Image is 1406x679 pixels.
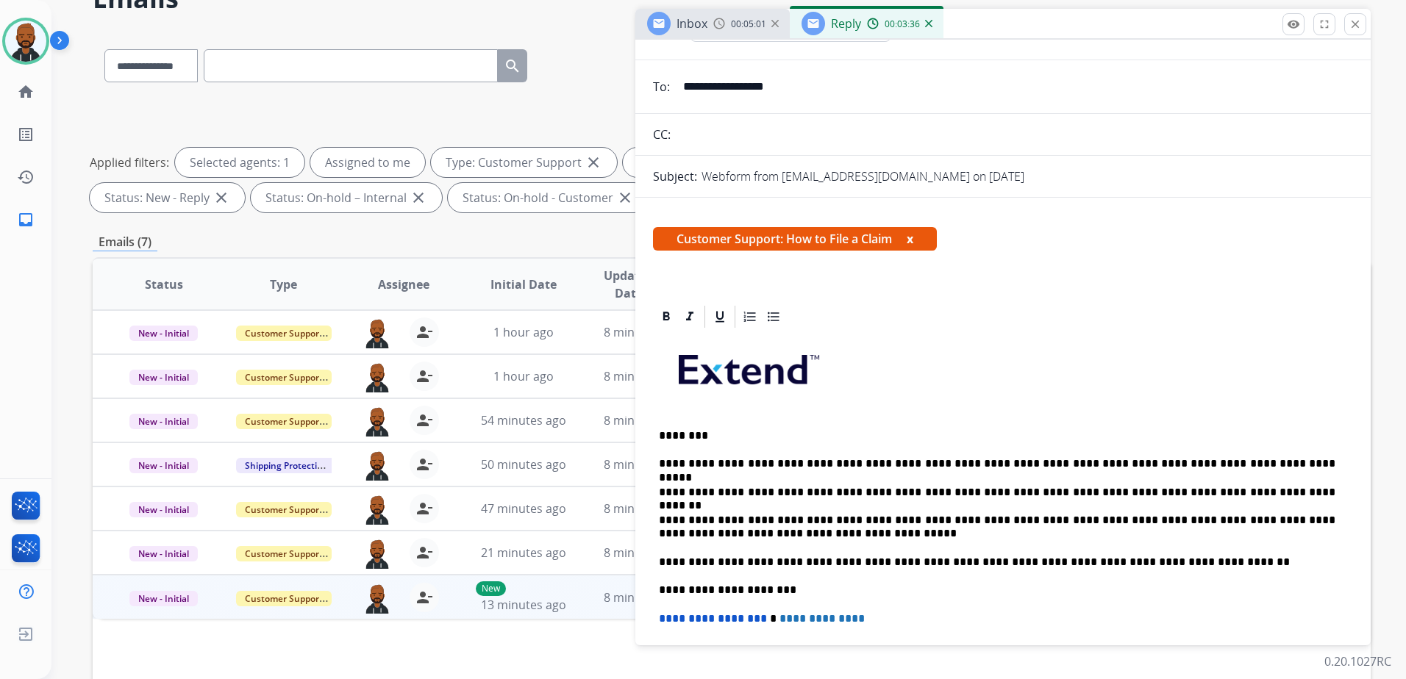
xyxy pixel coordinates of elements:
[653,168,697,185] p: Subject:
[145,276,183,293] span: Status
[763,306,785,328] div: Bullet List
[17,211,35,229] mat-icon: inbox
[251,183,442,212] div: Status: On-hold – Internal
[709,306,731,328] div: Underline
[93,233,157,251] p: Emails (7)
[236,502,332,517] span: Customer Support
[363,406,392,436] img: agent-avatar
[129,370,198,385] span: New - Initial
[655,306,677,328] div: Bold
[378,276,429,293] span: Assignee
[415,589,433,606] mat-icon: person_remove
[129,458,198,473] span: New - Initial
[129,546,198,561] span: New - Initial
[363,362,392,392] img: agent-avatar
[363,450,392,481] img: agent-avatar
[431,148,617,177] div: Type: Customer Support
[90,183,245,212] div: Status: New - Reply
[363,583,392,614] img: agent-avatar
[410,189,427,206] mat-icon: close
[677,15,707,32] span: Inbox
[129,502,198,517] span: New - Initial
[1324,653,1391,670] p: 0.20.1027RC
[907,230,913,248] button: x
[653,126,671,143] p: CC:
[604,412,682,428] span: 8 minutes ago
[415,367,433,385] mat-icon: person_remove
[596,267,662,302] span: Updated Date
[236,458,337,473] span: Shipping Protection
[623,148,816,177] div: Type: Shipping Protection
[17,83,35,101] mat-icon: home
[236,370,332,385] span: Customer Support
[90,154,169,171] p: Applied filters:
[831,15,861,32] span: Reply
[310,148,425,177] div: Assigned to me
[213,189,230,206] mat-icon: close
[653,227,937,251] span: Customer Support: How to File a Claim
[604,368,682,384] span: 8 minutes ago
[129,414,198,429] span: New - Initial
[604,589,682,606] span: 8 minutes ago
[604,500,682,517] span: 8 minutes ago
[1318,18,1331,31] mat-icon: fullscreen
[236,591,332,606] span: Customer Support
[129,326,198,341] span: New - Initial
[731,18,766,30] span: 00:05:01
[415,323,433,341] mat-icon: person_remove
[616,189,634,206] mat-icon: close
[270,276,297,293] span: Type
[481,545,566,561] span: 21 minutes ago
[1287,18,1300,31] mat-icon: remove_red_eye
[5,21,46,62] img: avatar
[17,168,35,186] mat-icon: history
[236,414,332,429] span: Customer Support
[236,326,332,341] span: Customer Support
[129,591,198,606] span: New - Initial
[175,148,304,177] div: Selected agents: 1
[415,500,433,517] mat-icon: person_remove
[604,456,682,473] span: 8 minutes ago
[415,544,433,561] mat-icon: person_remove
[679,306,701,328] div: Italic
[363,538,392,569] img: agent-avatar
[363,494,392,525] img: agent-avatar
[476,581,506,596] p: New
[481,597,566,613] span: 13 minutes ago
[604,324,682,340] span: 8 minutes ago
[481,412,566,428] span: 54 minutes ago
[363,317,392,348] img: agent-avatar
[490,276,557,293] span: Initial Date
[493,368,554,384] span: 1 hour ago
[1349,18,1362,31] mat-icon: close
[448,183,649,212] div: Status: On-hold - Customer
[885,18,920,30] span: 00:03:36
[415,412,433,429] mat-icon: person_remove
[493,324,554,340] span: 1 hour ago
[481,500,566,517] span: 47 minutes ago
[604,545,682,561] span: 8 minutes ago
[739,306,761,328] div: Ordered List
[653,78,670,96] p: To:
[504,57,521,75] mat-icon: search
[17,126,35,143] mat-icon: list_alt
[481,456,566,473] span: 50 minutes ago
[585,154,602,171] mat-icon: close
[236,546,332,561] span: Customer Support
[702,168,1024,185] p: Webform from [EMAIL_ADDRESS][DOMAIN_NAME] on [DATE]
[415,456,433,473] mat-icon: person_remove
